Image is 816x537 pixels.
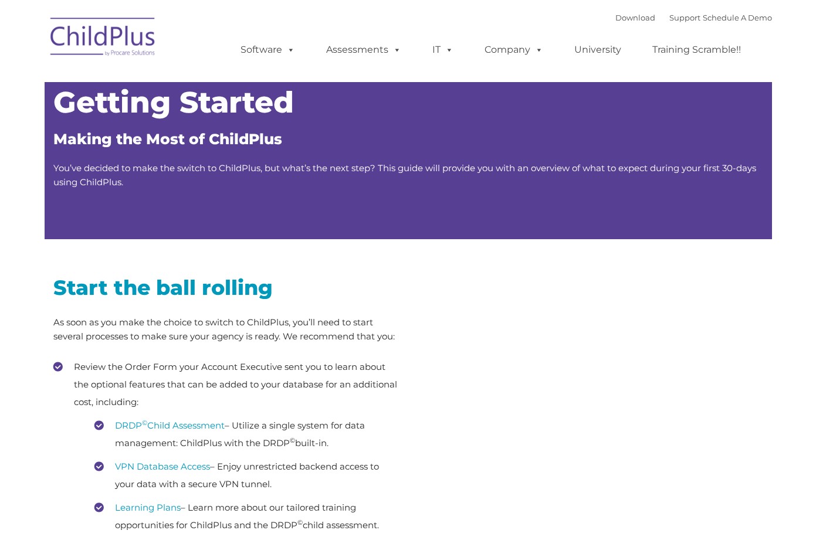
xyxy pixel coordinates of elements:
[615,13,655,22] a: Download
[115,461,210,472] a: VPN Database Access
[115,420,225,431] a: DRDP©Child Assessment
[53,274,399,301] h2: Start the ball rolling
[45,9,162,68] img: ChildPlus by Procare Solutions
[641,38,753,62] a: Training Scramble!!
[53,315,399,344] p: As soon as you make the choice to switch to ChildPlus, you’ll need to start several processes to ...
[53,162,756,188] span: You’ve decided to make the switch to ChildPlus, but what’s the next step? This guide will provide...
[703,13,772,22] a: Schedule A Demo
[615,13,772,22] font: |
[142,419,147,427] sup: ©
[53,130,282,148] span: Making the Most of ChildPlus
[229,38,307,62] a: Software
[297,518,303,526] sup: ©
[94,458,399,493] li: – Enjoy unrestricted backend access to your data with a secure VPN tunnel.
[473,38,555,62] a: Company
[94,417,399,452] li: – Utilize a single system for data management: ChildPlus with the DRDP built-in.
[290,436,295,444] sup: ©
[421,38,465,62] a: IT
[115,502,181,513] a: Learning Plans
[53,84,294,120] span: Getting Started
[669,13,700,22] a: Support
[314,38,413,62] a: Assessments
[563,38,633,62] a: University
